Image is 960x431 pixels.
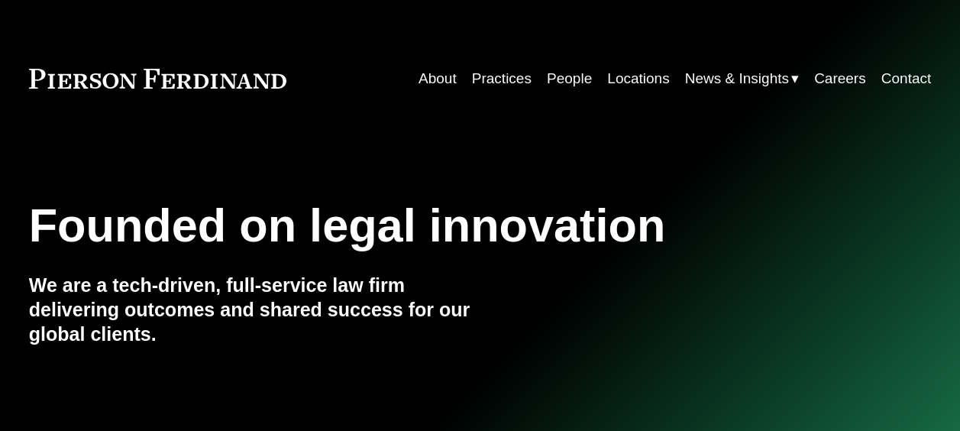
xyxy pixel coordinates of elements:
a: Locations [607,64,669,93]
a: folder dropdown [685,64,799,93]
h1: Founded on legal innovation [29,199,781,252]
a: Contact [881,64,931,93]
a: About [419,64,457,93]
span: News & Insights [685,66,789,92]
h4: We are a tech-driven, full-service law firm delivering outcomes and shared success for our global... [29,274,480,346]
a: Careers [814,64,866,93]
a: Practices [472,64,532,93]
a: People [547,64,592,93]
